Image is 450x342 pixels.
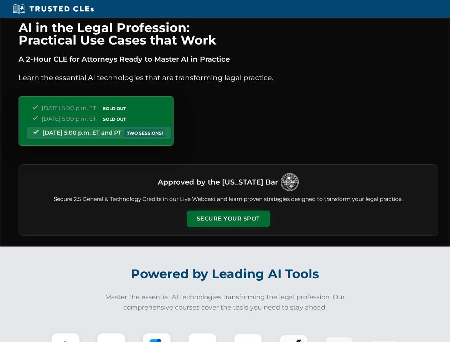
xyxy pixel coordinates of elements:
h1: AI in the Legal Profession: Practical Use Cases that Work [19,21,438,46]
h3: Approved by the [US_STATE] Bar [158,176,278,188]
p: Secure 2.5 General & Technology Credits in our Live Webcast and learn proven strategies designed ... [27,195,429,203]
button: Secure Your Spot [187,211,270,227]
img: Logo [281,173,299,191]
span: SOLD OUT [100,115,128,123]
span: [DATE] 5:00 p.m. ET [42,105,96,112]
p: A 2-Hour CLE for Attorneys Ready to Master AI in Practice [19,53,438,65]
img: Trusted CLEs [11,4,96,14]
p: Learn the essential AI technologies that are transforming legal practice. [19,72,438,83]
p: Master the essential AI technologies transforming the legal profession. Our comprehensive courses... [100,292,350,313]
h2: Powered by Leading AI Tools [28,261,423,286]
span: [DATE] 5:00 p.m. ET [42,115,96,122]
span: SOLD OUT [100,105,128,112]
